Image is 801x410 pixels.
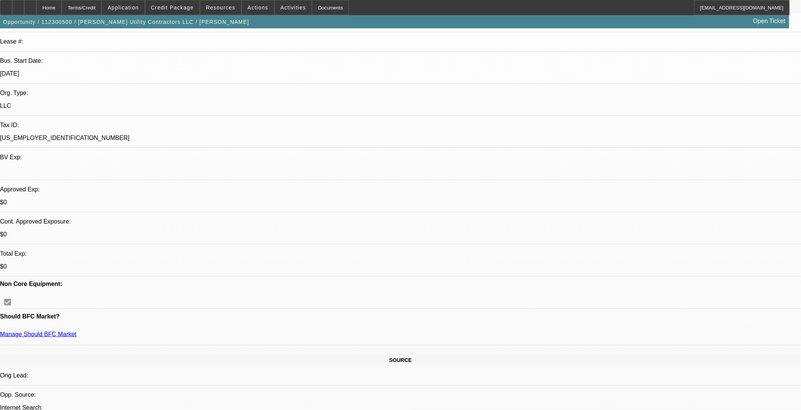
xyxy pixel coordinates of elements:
[242,0,274,15] button: Actions
[750,15,789,28] a: Open Ticket
[151,5,194,11] span: Credit Package
[275,0,312,15] button: Activities
[200,0,241,15] button: Resources
[108,5,139,11] span: Application
[3,19,249,25] span: Opportunity / 112300500 / [PERSON_NAME] Utility Contractors LLC / [PERSON_NAME]
[206,5,235,11] span: Resources
[248,5,268,11] span: Actions
[281,5,306,11] span: Activities
[389,357,412,363] span: SOURCE
[102,0,144,15] button: Application
[145,0,199,15] button: Credit Package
